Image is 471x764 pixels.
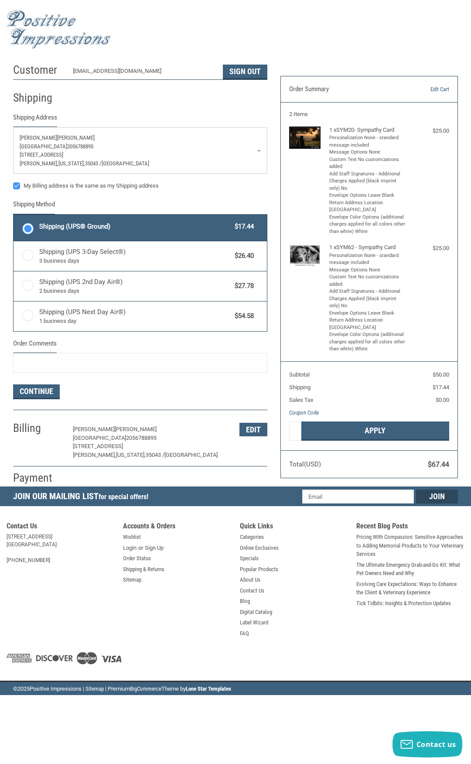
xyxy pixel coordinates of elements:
[436,397,449,403] span: $0.00
[329,288,407,310] li: Add Staff Signatures - Additional Charges Applied (black imprint only) No
[329,267,407,274] li: Message Options None
[123,522,231,533] h5: Accounts & Orders
[39,247,231,265] span: Shipping (UPS 3-Day Select®)
[73,443,123,449] span: [STREET_ADDRESS]
[329,192,407,199] li: Envelope Options Leave Blank
[409,127,449,135] div: $25.00
[329,127,407,134] h4: 1 x SYM20- Sympathy Card
[329,317,407,331] li: Return Address Location [GEOGRAPHIC_DATA]
[416,490,458,504] input: Join
[329,134,407,149] li: Personalization None - standard message included
[13,63,64,77] h2: Customer
[239,423,267,436] button: Edit
[329,214,407,236] li: Envelope Color Options (additional charges applied for all colors other than white) White
[329,244,407,251] h4: 1 x SYM62 - Sympathy Card
[105,685,231,695] li: | Premium Theme by
[416,740,456,749] span: Contact us
[231,222,254,232] span: $17.44
[289,371,310,378] span: Subtotal
[123,544,137,552] a: Login
[289,421,301,441] input: Gift Certificate or Coupon Code
[57,134,95,141] span: [PERSON_NAME]
[302,490,414,504] input: Email
[240,544,279,552] a: Online Exclusives
[20,143,67,150] span: [GEOGRAPHIC_DATA]
[231,311,254,321] span: $54.58
[164,452,218,458] span: [GEOGRAPHIC_DATA]
[7,533,115,564] address: [STREET_ADDRESS] [GEOGRAPHIC_DATA] [PHONE_NUMBER]
[13,182,267,189] label: My Billing address is the same as my Shipping address
[39,317,231,325] span: 1 business day
[39,222,231,232] span: Shipping (UPS® Ground)
[289,384,311,391] span: Shipping
[433,371,449,378] span: $50.00
[73,452,116,458] span: [PERSON_NAME],
[231,251,254,261] span: $26.40
[13,471,64,485] h2: Payment
[13,91,64,105] h2: Shipping
[123,554,151,563] a: Order Status
[20,160,58,167] span: [PERSON_NAME],
[356,561,464,578] a: The Ultimate Emergency Grab-and-Go Kit: What Pet Owners Need and Why
[240,597,250,606] a: Blog
[289,397,313,403] span: Sales Tax
[289,409,319,416] a: Coupon Code
[7,10,111,49] img: Positive Impressions
[39,277,231,295] span: Shipping (UPS 2nd Day Air®)
[123,576,141,584] a: Sitemap
[85,160,102,167] span: 35043 /
[356,522,464,533] h5: Recent Blog Posts
[39,257,231,265] span: 3 business days
[356,599,451,608] a: Tick Tidbits: Insights & Protection Updates
[99,493,148,501] span: for special offers!
[17,685,30,692] span: 2025
[240,576,260,584] a: About Us
[240,533,264,541] a: Categories
[289,460,321,468] span: Total (USD)
[231,281,254,291] span: $27.78
[223,65,267,79] button: Sign Out
[240,586,264,595] a: Contact Us
[289,111,449,118] h3: 2 Items
[329,171,407,192] li: Add Staff Signatures - Additional Charges Applied (black imprint only) No
[329,149,407,156] li: Message Options None
[409,244,449,253] div: $25.00
[329,331,407,353] li: Envelope Color Options (additional charges applied for all colors other than white) White
[73,435,126,441] span: [GEOGRAPHIC_DATA]
[329,199,407,214] li: Return Address Location [GEOGRAPHIC_DATA]
[20,134,57,141] span: [PERSON_NAME]
[240,608,272,617] a: Digital Catalog
[240,565,278,574] a: Popular Products
[329,274,407,288] li: Custom Text No customizations added
[73,67,215,79] div: [EMAIL_ADDRESS][DOMAIN_NAME]
[7,522,115,533] h5: Contact Us
[13,421,64,435] h2: Billing
[392,731,462,757] button: Contact us
[329,252,407,267] li: Personalization None - standard message included
[13,685,82,692] span: © Positive Impressions
[240,618,268,627] a: Label Wizard
[126,435,157,441] span: 2056788895
[146,452,164,458] span: 35043 /
[116,452,146,458] span: [US_STATE],
[83,685,104,692] a: | Sitemap
[102,160,149,167] span: [GEOGRAPHIC_DATA]
[329,310,407,317] li: Envelope Options Leave Blank
[13,113,57,127] legend: Shipping Address
[433,384,449,391] span: $17.44
[145,544,164,552] a: Sign Up
[13,486,153,509] h5: Join Our Mailing List
[14,127,267,174] a: Enter or select a different address
[289,85,398,94] h3: Order Summary
[58,160,85,167] span: [US_STATE],
[123,533,141,541] a: Wishlist
[20,151,63,158] span: [STREET_ADDRESS]
[240,554,259,563] a: Specials
[39,287,231,295] span: 2 business days
[356,533,464,558] a: Pricing With Compassion: Sensitive Approaches to Adding Memorial Products to Your Veterinary Serv...
[240,629,249,638] a: FAQ
[301,421,449,441] button: Apply
[130,685,161,692] a: BigCommerce
[73,426,115,432] span: [PERSON_NAME]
